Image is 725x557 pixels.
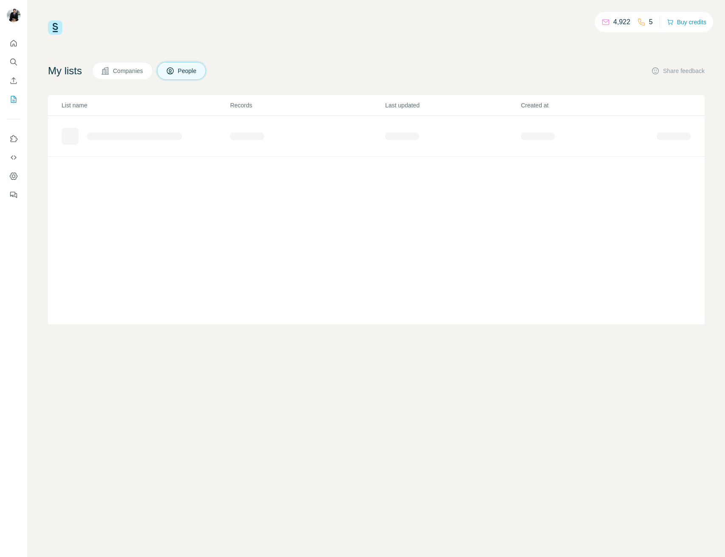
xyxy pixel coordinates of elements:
button: Feedback [7,187,20,203]
p: Last updated [385,101,520,110]
button: Quick start [7,36,20,51]
button: Buy credits [667,16,706,28]
button: Use Surfe API [7,150,20,165]
p: Created at [521,101,656,110]
button: My lists [7,92,20,107]
span: Companies [113,67,144,75]
button: Search [7,54,20,70]
button: Use Surfe on LinkedIn [7,131,20,146]
p: 4,922 [613,17,630,27]
span: People [178,67,197,75]
h4: My lists [48,64,82,78]
p: 5 [649,17,653,27]
img: Surfe Logo [48,20,62,35]
p: Records [230,101,384,110]
button: Enrich CSV [7,73,20,88]
p: List name [62,101,229,110]
img: Avatar [7,8,20,22]
button: Share feedback [651,67,705,75]
button: Dashboard [7,169,20,184]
